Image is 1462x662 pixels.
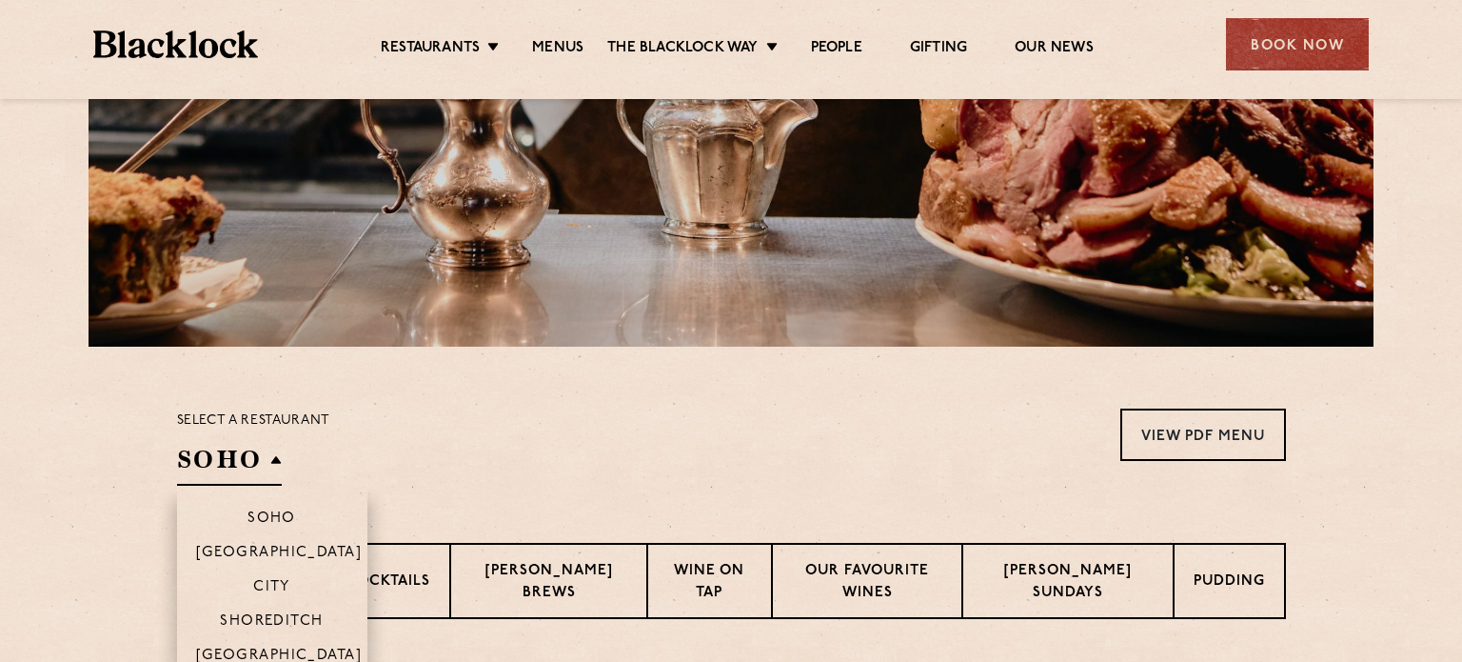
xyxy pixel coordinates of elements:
p: Cocktails [346,572,430,595]
img: BL_Textured_Logo-footer-cropped.svg [93,30,258,58]
p: Soho [247,511,296,530]
h2: SOHO [177,443,282,486]
a: The Blacklock Way [607,39,758,60]
a: Our News [1015,39,1094,60]
a: People [811,39,862,60]
a: Gifting [910,39,967,60]
p: [GEOGRAPHIC_DATA] [196,545,363,564]
p: Select a restaurant [177,409,330,433]
a: Menus [532,39,583,60]
div: Book Now [1226,18,1369,70]
p: Shoreditch [220,613,324,632]
p: Wine on Tap [667,561,752,606]
a: View PDF Menu [1120,409,1286,461]
a: Restaurants [381,39,480,60]
p: Pudding [1194,572,1265,595]
p: [PERSON_NAME] Brews [470,561,626,606]
p: City [253,579,290,598]
p: [PERSON_NAME] Sundays [982,561,1154,606]
p: Our favourite wines [792,561,942,606]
